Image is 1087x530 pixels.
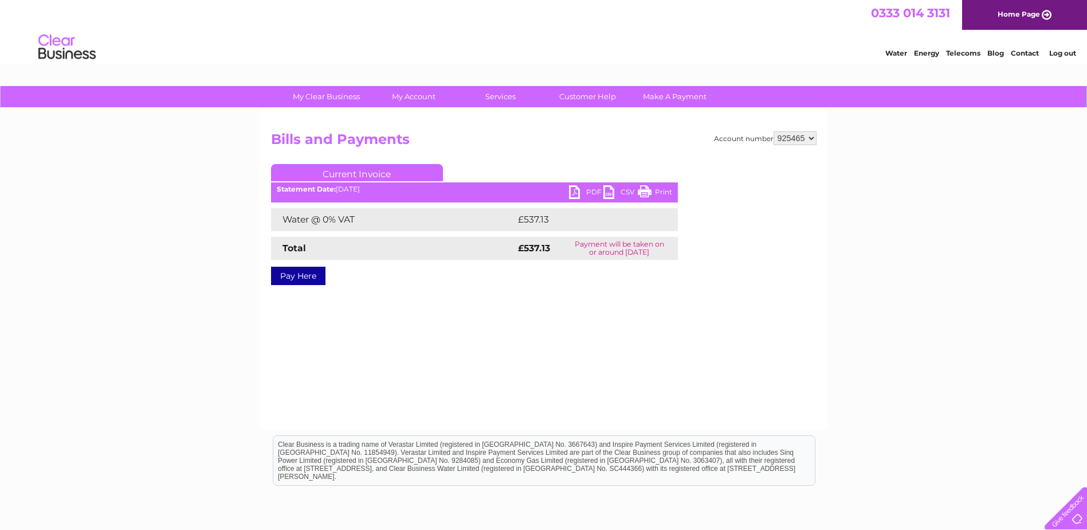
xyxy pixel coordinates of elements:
div: Clear Business is a trading name of Verastar Limited (registered in [GEOGRAPHIC_DATA] No. 3667643... [273,6,815,56]
a: PDF [569,185,603,202]
a: Water [885,49,907,57]
a: Customer Help [540,86,635,107]
a: My Account [366,86,461,107]
b: Statement Date: [277,185,336,193]
a: Telecoms [946,49,980,57]
td: Water @ 0% VAT [271,208,515,231]
strong: £537.13 [518,243,550,254]
a: Current Invoice [271,164,443,181]
a: Print [638,185,672,202]
a: Energy [914,49,939,57]
a: Log out [1049,49,1076,57]
a: 0333 014 3131 [871,6,950,20]
a: Contact [1011,49,1039,57]
a: Pay Here [271,267,325,285]
div: Account number [714,131,817,145]
a: CSV [603,185,638,202]
a: Make A Payment [627,86,722,107]
strong: Total [282,243,306,254]
div: [DATE] [271,185,678,193]
a: Blog [987,49,1004,57]
img: logo.png [38,30,96,65]
h2: Bills and Payments [271,131,817,153]
a: My Clear Business [279,86,374,107]
td: Payment will be taken on or around [DATE] [561,237,677,260]
a: Services [453,86,548,107]
td: £537.13 [515,208,656,231]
